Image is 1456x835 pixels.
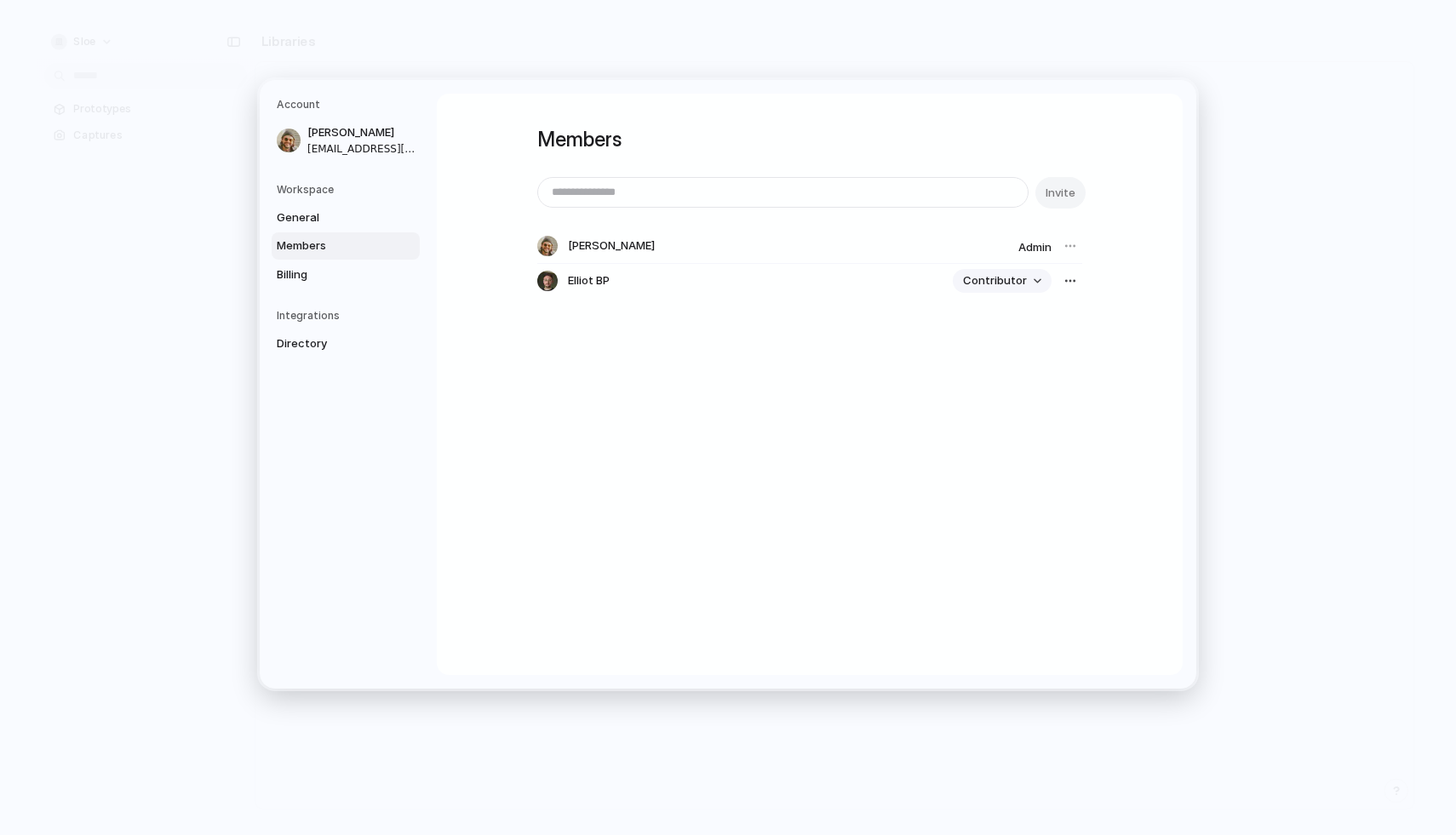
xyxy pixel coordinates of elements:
[277,209,386,226] span: General
[307,140,416,156] span: [EMAIL_ADDRESS][DOMAIN_NAME]
[272,232,420,260] a: Members
[277,97,420,112] h5: Account
[277,181,420,197] h5: Workspace
[1018,240,1052,254] span: Admin
[963,272,1027,289] span: Contributor
[537,124,1082,155] h1: Members
[568,237,655,255] span: [PERSON_NAME]
[272,330,420,357] a: Directory
[953,269,1052,293] button: Contributor
[277,237,386,255] span: Members
[272,260,420,288] a: Billing
[277,308,420,323] h5: Integrations
[277,266,386,283] span: Billing
[277,335,386,352] span: Directory
[307,124,416,141] span: [PERSON_NAME]
[272,203,420,231] a: General
[272,119,420,162] a: [PERSON_NAME][EMAIL_ADDRESS][DOMAIN_NAME]
[568,272,610,289] span: Elliot BP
